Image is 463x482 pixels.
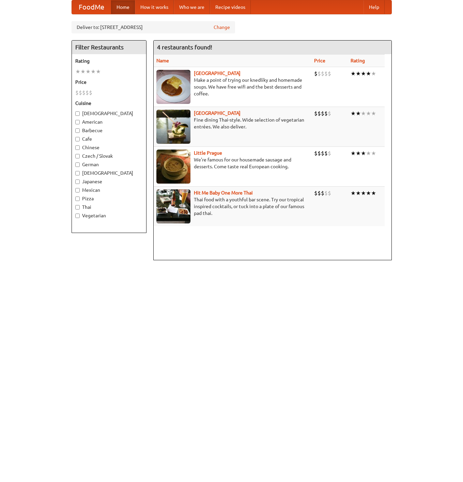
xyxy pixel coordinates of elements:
[75,195,143,202] label: Pizza
[321,110,324,117] li: $
[156,156,309,170] p: We're famous for our housemade sausage and desserts. Come taste real European cooking.
[75,137,80,141] input: Cafe
[371,70,376,77] li: ★
[314,150,318,157] li: $
[75,171,80,175] input: [DEMOGRAPHIC_DATA]
[75,154,80,158] input: Czech / Slovak
[72,41,146,54] h4: Filter Restaurants
[361,150,366,157] li: ★
[156,116,309,130] p: Fine dining Thai-style. Wide selection of vegetarian entrées. We also deliver.
[314,110,318,117] li: $
[75,89,79,96] li: $
[75,127,143,134] label: Barbecue
[75,79,143,85] h5: Price
[351,110,356,117] li: ★
[75,120,80,124] input: American
[75,162,80,167] input: German
[324,110,328,117] li: $
[366,70,371,77] li: ★
[75,119,143,125] label: American
[324,150,328,157] li: $
[75,214,80,218] input: Vegetarian
[91,68,96,75] li: ★
[82,89,86,96] li: $
[371,150,376,157] li: ★
[156,196,309,217] p: Thai food with a youthful bar scene. Try our tropical inspired cocktails, or tuck into a plate of...
[366,189,371,197] li: ★
[371,110,376,117] li: ★
[356,110,361,117] li: ★
[89,89,92,96] li: $
[351,150,356,157] li: ★
[156,110,190,144] img: satay.jpg
[328,70,331,77] li: $
[156,150,190,184] img: littleprague.jpg
[194,71,241,76] b: [GEOGRAPHIC_DATA]
[75,212,143,219] label: Vegetarian
[321,150,324,157] li: $
[351,70,356,77] li: ★
[351,58,365,63] a: Rating
[86,68,91,75] li: ★
[75,178,143,185] label: Japanese
[75,180,80,184] input: Japanese
[194,190,253,196] a: Hit Me Baby One More Thai
[75,144,143,151] label: Chinese
[318,70,321,77] li: $
[75,110,143,117] label: [DEMOGRAPHIC_DATA]
[321,189,324,197] li: $
[328,150,331,157] li: $
[75,153,143,159] label: Czech / Slovak
[111,0,135,14] a: Home
[72,0,111,14] a: FoodMe
[356,150,361,157] li: ★
[75,187,143,193] label: Mexican
[75,128,80,133] input: Barbecue
[356,70,361,77] li: ★
[75,205,80,209] input: Thai
[75,68,80,75] li: ★
[351,189,356,197] li: ★
[318,150,321,157] li: $
[156,58,169,63] a: Name
[75,100,143,107] h5: Cuisine
[156,70,190,104] img: czechpoint.jpg
[328,110,331,117] li: $
[157,44,212,50] ng-pluralize: 4 restaurants found!
[156,189,190,223] img: babythai.jpg
[318,189,321,197] li: $
[79,89,82,96] li: $
[75,161,143,168] label: German
[321,70,324,77] li: $
[366,110,371,117] li: ★
[210,0,251,14] a: Recipe videos
[318,110,321,117] li: $
[314,189,318,197] li: $
[324,189,328,197] li: $
[135,0,174,14] a: How it works
[75,188,80,192] input: Mexican
[361,189,366,197] li: ★
[96,68,101,75] li: ★
[361,70,366,77] li: ★
[174,0,210,14] a: Who we are
[314,70,318,77] li: $
[86,89,89,96] li: $
[364,0,385,14] a: Help
[75,204,143,211] label: Thai
[328,189,331,197] li: $
[75,136,143,142] label: Cafe
[75,111,80,116] input: [DEMOGRAPHIC_DATA]
[214,24,230,31] a: Change
[75,197,80,201] input: Pizza
[356,189,361,197] li: ★
[194,150,222,156] a: Little Prague
[80,68,86,75] li: ★
[75,145,80,150] input: Chinese
[156,77,309,97] p: Make a point of trying our knedlíky and homemade soups. We have free wifi and the best desserts a...
[194,110,241,116] a: [GEOGRAPHIC_DATA]
[314,58,325,63] a: Price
